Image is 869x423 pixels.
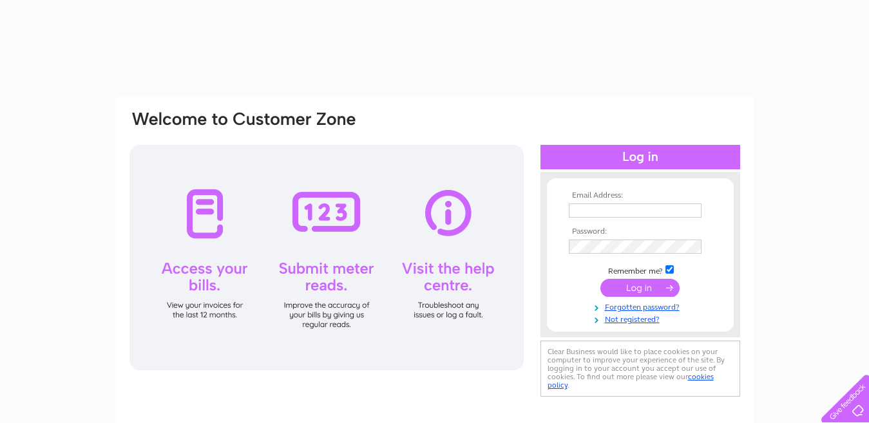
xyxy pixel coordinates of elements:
[600,279,680,297] input: Submit
[687,241,697,252] img: npw-badge-icon-locked.svg
[566,227,715,236] th: Password:
[687,205,697,216] img: npw-badge-icon-locked.svg
[540,341,740,397] div: Clear Business would like to place cookies on your computer to improve your experience of the sit...
[548,372,714,390] a: cookies policy
[566,263,715,276] td: Remember me?
[569,312,715,324] a: Not registered?
[566,191,715,200] th: Email Address:
[569,300,715,312] a: Forgotten password?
